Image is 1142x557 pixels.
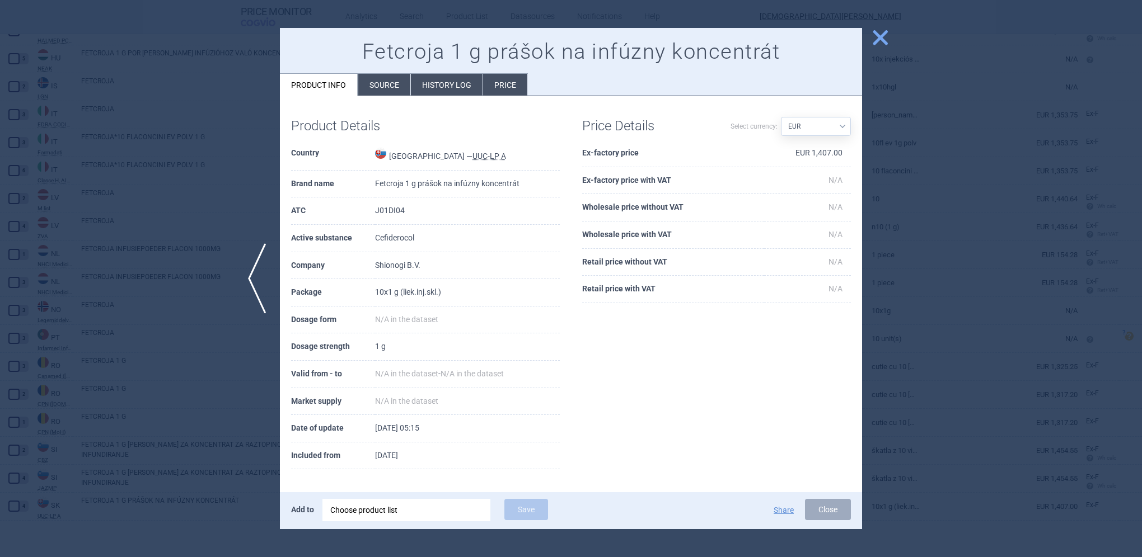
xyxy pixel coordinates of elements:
[375,396,438,405] span: N/A in the dataset
[291,415,375,442] th: Date of update
[829,176,843,185] span: N/A
[504,499,548,520] button: Save
[291,225,375,252] th: Active substance
[291,306,375,334] th: Dosage form
[375,252,560,280] td: Shionogi B.V.
[291,39,851,65] h1: Fetcroja 1 g prášok na infúzny koncentrát
[582,194,764,221] th: Wholesale price without VAT
[472,152,506,161] abbr: UUC-LP A — List of medicinal products published by the Ministry of Health of the Slovak Republic ...
[582,249,764,276] th: Retail price without VAT
[280,74,358,96] li: Product info
[829,257,843,266] span: N/A
[582,276,764,303] th: Retail price with VAT
[375,333,560,361] td: 1 g
[582,167,764,195] th: Ex-factory price with VAT
[291,388,375,416] th: Market supply
[411,74,483,96] li: History log
[483,74,527,96] li: Price
[829,230,843,239] span: N/A
[375,171,560,198] td: Fetcroja 1 g prášok na infúzny koncentrát
[441,369,504,378] span: N/A in the dataset
[375,361,560,388] td: -
[582,140,764,167] th: Ex-factory price
[829,202,843,211] span: N/A
[375,140,560,171] td: [GEOGRAPHIC_DATA] —
[731,117,778,136] label: Select currency:
[291,171,375,198] th: Brand name
[291,140,375,171] th: Country
[291,333,375,361] th: Dosage strength
[291,118,425,134] h1: Product Details
[291,499,314,520] p: Add to
[375,315,438,324] span: N/A in the dataset
[375,148,386,159] img: Slovakia
[774,506,794,514] button: Share
[330,499,483,521] div: Choose product list
[375,369,438,378] span: N/A in the dataset
[291,197,375,225] th: ATC
[291,442,375,470] th: Included from
[358,74,410,96] li: Source
[375,442,560,470] td: [DATE]
[375,279,560,306] td: 10x1 g (liek.inj.skl.)
[764,140,851,167] td: EUR 1,407.00
[291,279,375,306] th: Package
[375,225,560,252] td: Cefiderocol
[291,252,375,280] th: Company
[582,118,717,134] h1: Price Details
[375,197,560,225] td: J01DI04
[805,499,851,520] button: Close
[291,361,375,388] th: Valid from - to
[322,499,490,521] div: Choose product list
[582,221,764,249] th: Wholesale price with VAT
[375,415,560,442] td: [DATE] 05:15
[829,284,843,293] span: N/A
